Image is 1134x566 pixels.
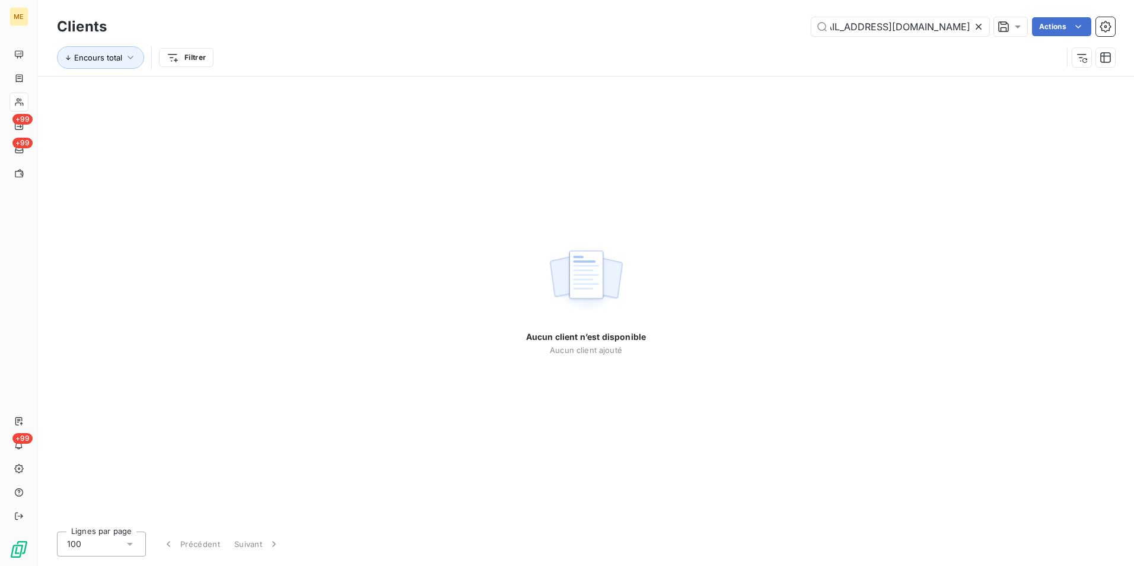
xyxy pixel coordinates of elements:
h3: Clients [57,16,107,37]
button: Encours total [57,46,144,69]
img: Logo LeanPay [9,540,28,559]
img: empty state [548,244,624,317]
button: Précédent [155,532,227,557]
input: Rechercher [811,17,989,36]
div: ME [9,7,28,26]
span: +99 [12,138,33,148]
button: Suivant [227,532,287,557]
span: Aucun client ajouté [550,345,622,355]
span: +99 [12,114,33,125]
span: Encours total [74,53,122,62]
button: Actions [1032,17,1091,36]
span: 100 [67,538,81,550]
span: +99 [12,433,33,444]
iframe: Intercom live chat [1094,526,1122,554]
button: Filtrer [159,48,214,67]
span: Aucun client n’est disponible [526,331,646,343]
